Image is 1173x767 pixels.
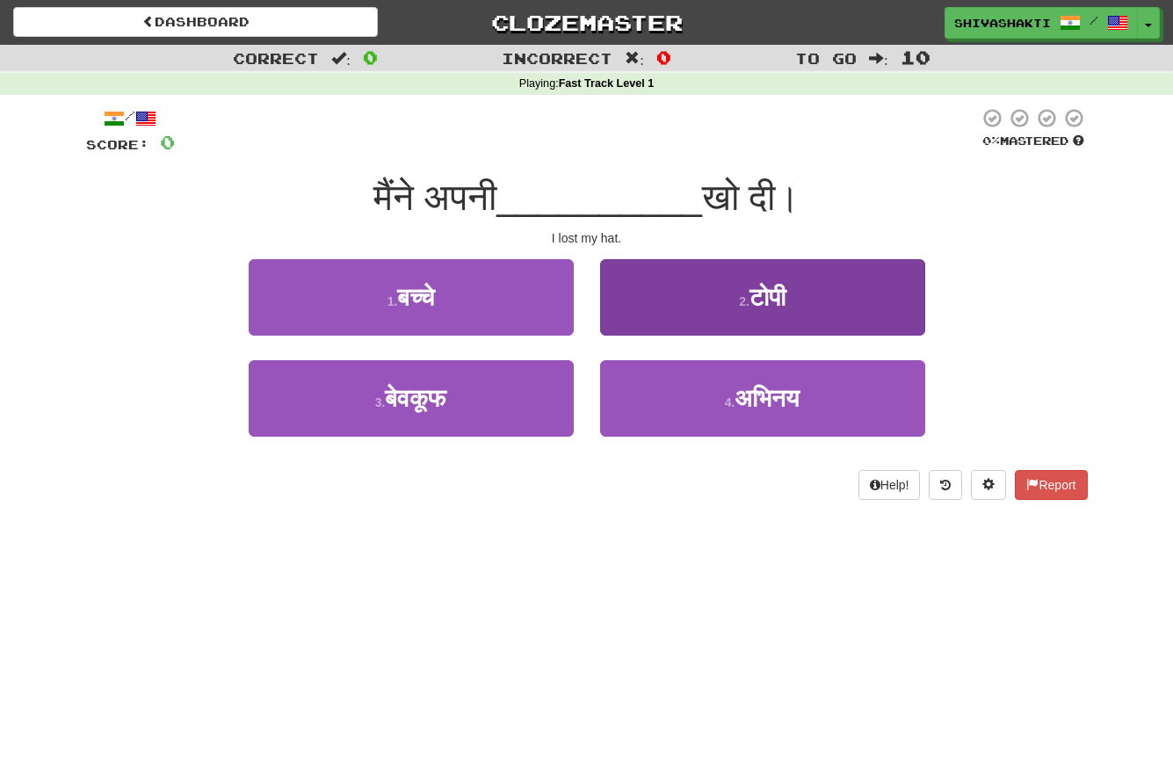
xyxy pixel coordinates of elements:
button: 1.बच्चे [249,259,574,336]
span: अभिनय [735,385,800,412]
button: 2.टोपी [600,259,925,336]
a: Clozemaster [404,7,769,38]
strong: Fast Track Level 1 [559,77,655,90]
span: 0 % [982,134,1000,148]
span: मैंने अपनी [373,177,497,218]
small: 2 . [739,294,749,308]
span: To go [795,49,857,67]
span: टोपी [749,284,786,311]
button: Round history (alt+y) [929,470,962,500]
small: 1 . [387,294,398,308]
span: बेवकूफ [385,385,446,412]
span: : [869,51,888,66]
span: Correct [233,49,319,67]
span: Score: [86,137,149,152]
span: खो दी। [702,177,800,218]
span: 0 [656,47,671,68]
span: Incorrect [502,49,612,67]
div: I lost my hat. [86,229,1088,247]
button: 4.अभिनय [600,360,925,437]
button: 3.बेवकूफ [249,360,574,437]
div: / [86,107,175,129]
button: Help! [858,470,921,500]
span: / [1090,14,1098,26]
button: Report [1015,470,1087,500]
span: : [331,51,351,66]
span: 10 [901,47,930,68]
span: __________ [496,177,702,218]
span: shivashakti [954,15,1051,31]
a: shivashakti / [945,7,1138,39]
div: Mastered [979,134,1088,149]
small: 4 . [725,395,735,409]
span: : [625,51,644,66]
span: बच्चे [397,284,434,311]
span: 0 [160,131,175,153]
a: Dashboard [13,7,378,37]
span: 0 [363,47,378,68]
small: 3 . [375,395,386,409]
